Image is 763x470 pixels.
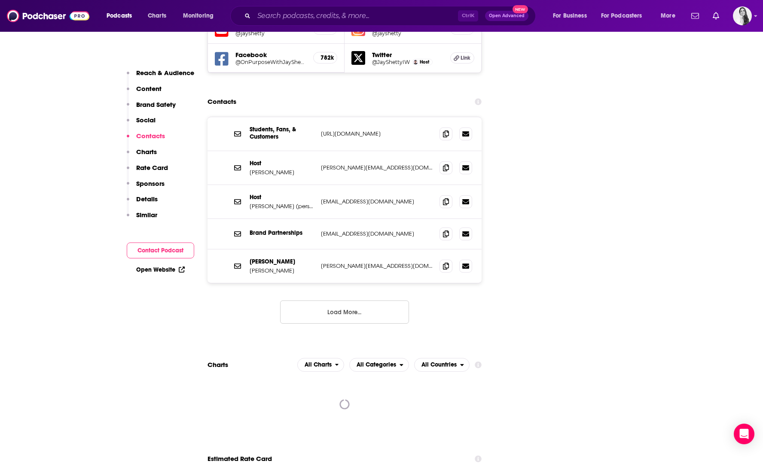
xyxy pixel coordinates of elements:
span: Charts [148,10,166,22]
button: Charts [127,148,157,164]
h5: 782k [320,54,330,61]
a: @JayShettyIW [372,59,410,65]
a: @OnPurposeWithJayShetty [235,59,306,65]
span: Ctrl K [458,10,478,21]
p: Host [250,194,314,201]
p: Details [136,195,158,203]
span: Podcasts [107,10,132,22]
button: open menu [547,9,598,23]
p: Rate Card [136,164,168,172]
span: All Countries [421,362,457,368]
p: [URL][DOMAIN_NAME] [321,130,433,137]
button: Open AdvancedNew [485,11,528,21]
img: User Profile [733,6,752,25]
button: open menu [297,358,345,372]
p: [EMAIL_ADDRESS][DOMAIN_NAME] [321,230,433,237]
button: open menu [414,358,470,372]
p: Reach & Audience [136,69,194,77]
h2: Charts [208,361,228,369]
span: Link [461,55,470,61]
span: For Business [553,10,587,22]
span: Estimated Rate Card [208,451,272,467]
button: open menu [349,358,409,372]
h2: Platforms [297,358,345,372]
h2: Categories [349,358,409,372]
button: open menu [101,9,143,23]
a: Link [450,52,474,64]
button: Reach & Audience [127,69,194,85]
span: For Podcasters [601,10,642,22]
img: Podchaser - Follow, Share and Rate Podcasts [7,8,89,24]
a: Show notifications dropdown [709,9,723,23]
p: Contacts [136,132,165,140]
p: Brand Partnerships [250,229,314,237]
button: Contact Podcast [127,243,194,258]
div: Search podcasts, credits, & more... [238,6,544,26]
p: [PERSON_NAME][EMAIL_ADDRESS][DOMAIN_NAME] [321,262,433,270]
button: Rate Card [127,164,168,179]
span: Host [420,59,429,65]
button: open menu [595,9,655,23]
p: [PERSON_NAME] [250,169,314,176]
h5: Twitter [372,51,443,59]
span: All Charts [305,362,332,368]
a: Charts [142,9,171,23]
button: Contacts [127,132,165,148]
button: Brand Safety [127,100,176,116]
button: Sponsors [127,179,165,195]
button: open menu [177,9,225,23]
span: New [513,5,528,13]
p: [PERSON_NAME] [250,267,314,274]
button: open menu [655,9,686,23]
h2: Countries [414,358,470,372]
p: Social [136,116,156,124]
p: Sponsors [136,179,165,188]
p: [PERSON_NAME][EMAIL_ADDRESS][DOMAIN_NAME] [321,164,433,171]
input: Search podcasts, credits, & more... [254,9,458,23]
span: More [661,10,675,22]
span: Monitoring [183,10,214,22]
a: Open Website [136,266,185,273]
button: Content [127,85,162,100]
a: @jayshetty [235,30,306,36]
button: Show profile menu [733,6,752,25]
span: All Categories [357,362,396,368]
p: [EMAIL_ADDRESS][DOMAIN_NAME] [321,198,433,205]
p: Host [250,160,314,167]
img: Jay Shetty [413,60,418,64]
span: Open Advanced [489,14,525,18]
button: Similar [127,211,157,227]
p: Content [136,85,162,93]
div: Open Intercom Messenger [734,424,754,444]
button: Social [127,116,156,132]
p: [PERSON_NAME] [250,258,314,265]
a: Show notifications dropdown [688,9,702,23]
h2: Contacts [208,94,236,110]
p: Brand Safety [136,100,176,109]
p: Students, Fans, & Customers [250,126,314,140]
a: @jayshetty [372,30,443,36]
p: Similar [136,211,157,219]
p: [PERSON_NAME] (personal) [250,203,314,210]
button: Load More... [280,300,409,324]
button: Details [127,195,158,211]
span: Logged in as justina19148 [733,6,752,25]
h5: Facebook [235,51,306,59]
p: Charts [136,148,157,156]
